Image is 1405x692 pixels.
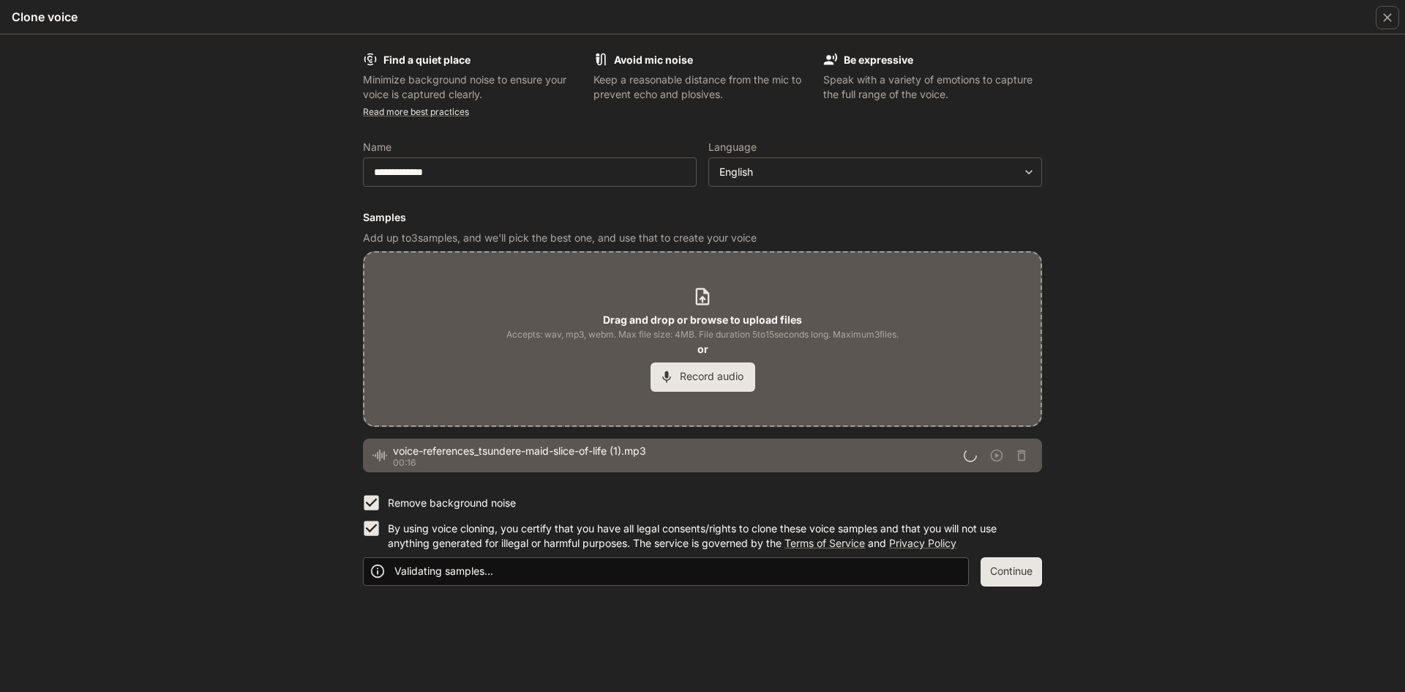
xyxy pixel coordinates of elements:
span: voice-references_tsundere-maid-slice-of-life (1).mp3 [393,444,964,458]
p: By using voice cloning, you certify that you have all legal consents/rights to clone these voice ... [388,521,1030,551]
p: Minimize background noise to ensure your voice is captured clearly. [363,72,582,102]
div: English [709,165,1041,179]
p: Add up to 3 samples, and we'll pick the best one, and use that to create your voice [363,231,1042,245]
div: English [719,165,1018,179]
span: Accepts: wav, mp3, webm. Max file size: 4MB. File duration 5 to 15 seconds long. Maximum 3 files. [506,327,899,342]
b: Avoid mic noise [614,53,693,66]
h6: Samples [363,210,1042,225]
b: or [697,343,708,355]
a: Read more best practices [363,106,469,117]
p: Language [708,142,757,152]
b: Be expressive [844,53,913,66]
p: Remove background noise [388,496,516,510]
p: Keep a reasonable distance from the mic to prevent echo and plosives. [593,72,812,102]
b: Find a quiet place [383,53,471,66]
p: 00:16 [393,458,964,467]
p: Name [363,142,391,152]
h5: Clone voice [12,9,78,25]
a: Terms of Service [784,537,865,549]
p: Speak with a variety of emotions to capture the full range of the voice. [823,72,1042,102]
button: Continue [981,557,1042,587]
div: Validating samples... [394,558,493,584]
button: Record audio [651,362,755,392]
b: Drag and drop or browse to upload files [603,313,802,326]
a: Privacy Policy [889,537,956,549]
